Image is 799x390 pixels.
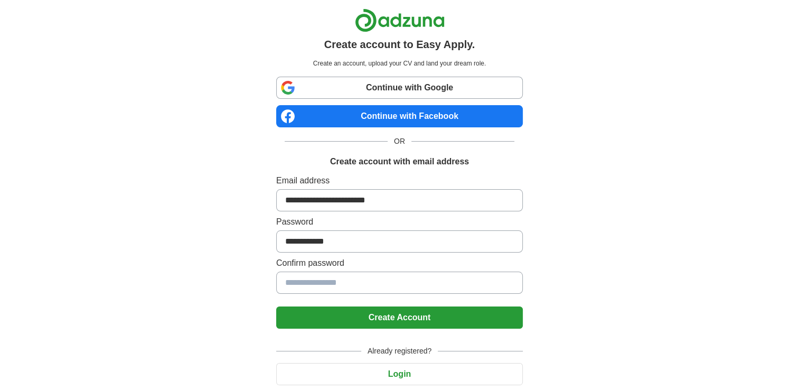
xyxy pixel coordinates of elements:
a: Continue with Google [276,77,523,99]
p: Create an account, upload your CV and land your dream role. [278,59,521,68]
span: OR [388,136,411,147]
label: Email address [276,174,523,187]
button: Login [276,363,523,385]
img: Adzuna logo [355,8,445,32]
a: Login [276,369,523,378]
label: Password [276,216,523,228]
a: Continue with Facebook [276,105,523,127]
h1: Create account to Easy Apply. [324,36,475,52]
label: Confirm password [276,257,523,270]
h1: Create account with email address [330,155,469,168]
button: Create Account [276,307,523,329]
span: Already registered? [361,346,438,357]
